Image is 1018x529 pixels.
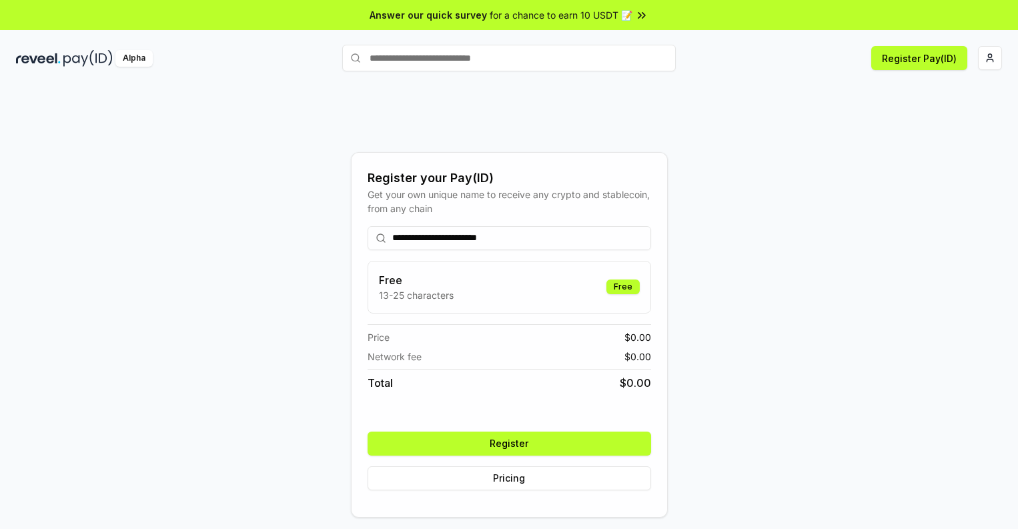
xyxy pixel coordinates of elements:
[115,50,153,67] div: Alpha
[368,330,390,344] span: Price
[368,187,651,215] div: Get your own unique name to receive any crypto and stablecoin, from any chain
[620,375,651,391] span: $ 0.00
[16,50,61,67] img: reveel_dark
[624,350,651,364] span: $ 0.00
[368,169,651,187] div: Register your Pay(ID)
[368,375,393,391] span: Total
[490,8,632,22] span: for a chance to earn 10 USDT 📝
[368,350,422,364] span: Network fee
[606,280,640,294] div: Free
[871,46,967,70] button: Register Pay(ID)
[379,288,454,302] p: 13-25 characters
[379,272,454,288] h3: Free
[63,50,113,67] img: pay_id
[368,432,651,456] button: Register
[368,466,651,490] button: Pricing
[370,8,487,22] span: Answer our quick survey
[624,330,651,344] span: $ 0.00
